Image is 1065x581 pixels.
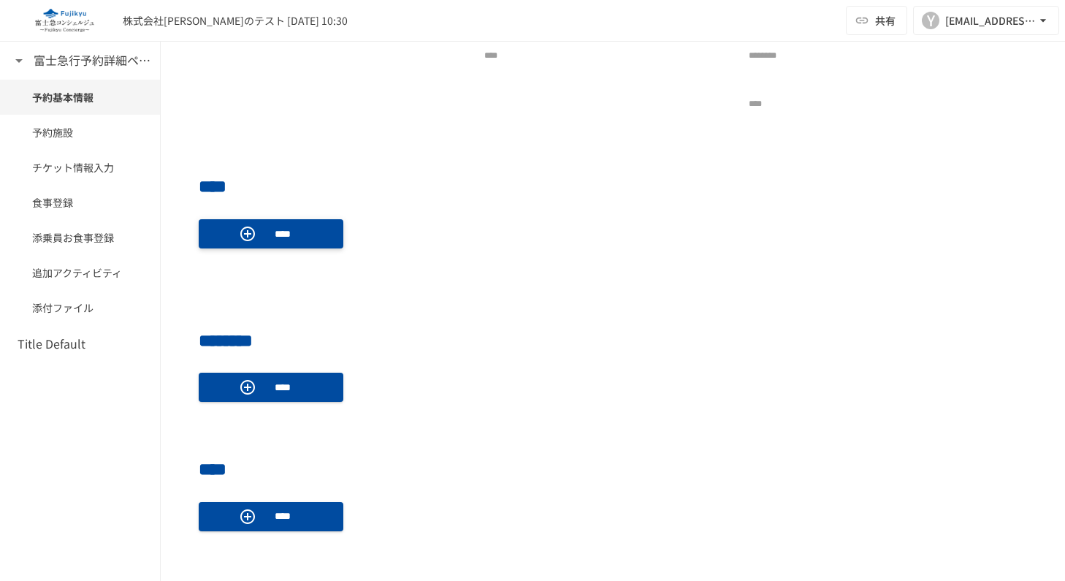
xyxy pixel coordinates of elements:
[32,300,128,316] span: 添付ファイル
[32,89,128,105] span: 予約基本情報
[875,12,896,29] span: 共有
[18,9,111,32] img: eQeGXtYPV2fEKIA3pizDiVdzO5gJTl2ahLbsPaD2E4R
[922,12,939,29] div: Y
[32,229,128,246] span: 添乗員お食事登録
[123,13,348,29] div: 株式会社[PERSON_NAME]のテスト [DATE] 10:30
[18,335,85,354] h6: Title Default
[32,265,128,281] span: 追加アクティビティ
[32,124,128,140] span: 予約施設
[34,51,150,70] h6: 富士急行予約詳細ページ
[32,194,128,210] span: 食事登録
[32,159,128,175] span: チケット情報入力
[846,6,907,35] button: 共有
[945,12,1036,30] div: [EMAIL_ADDRESS][DOMAIN_NAME]
[913,6,1059,35] button: Y[EMAIL_ADDRESS][DOMAIN_NAME]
